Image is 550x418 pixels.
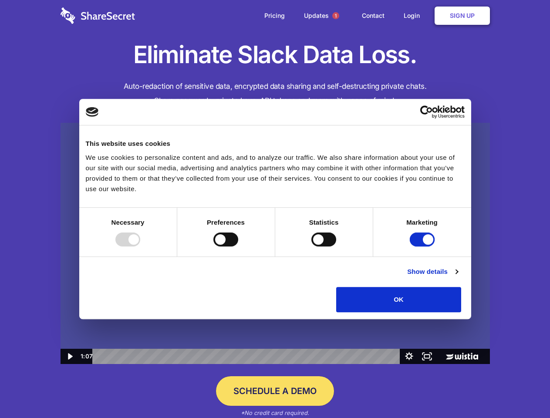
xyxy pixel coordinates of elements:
[435,7,490,25] a: Sign Up
[436,349,489,364] a: Wistia Logo -- Learn More
[256,2,294,29] a: Pricing
[86,107,99,117] img: logo
[216,376,334,406] a: Schedule a Demo
[407,266,458,277] a: Show details
[99,349,396,364] div: Playbar
[86,152,465,194] div: We use cookies to personalize content and ads, and to analyze our traffic. We also share informat...
[61,349,78,364] button: Play Video
[61,123,490,364] img: Sharesecret
[61,7,135,24] img: logo-wordmark-white-trans-d4663122ce5f474addd5e946df7df03e33cb6a1c49d2221995e7729f52c070b2.svg
[506,374,540,408] iframe: Drift Widget Chat Controller
[418,349,436,364] button: Fullscreen
[388,105,465,118] a: Usercentrics Cookiebot - opens in a new window
[61,79,490,108] h4: Auto-redaction of sensitive data, encrypted data sharing and self-destructing private chats. Shar...
[241,409,309,416] em: *No credit card required.
[353,2,393,29] a: Contact
[207,219,245,226] strong: Preferences
[309,219,339,226] strong: Statistics
[406,219,438,226] strong: Marketing
[336,287,461,312] button: OK
[86,138,465,149] div: This website uses cookies
[111,219,145,226] strong: Necessary
[332,12,339,19] span: 1
[61,39,490,71] h1: Eliminate Slack Data Loss.
[400,349,418,364] button: Show settings menu
[395,2,433,29] a: Login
